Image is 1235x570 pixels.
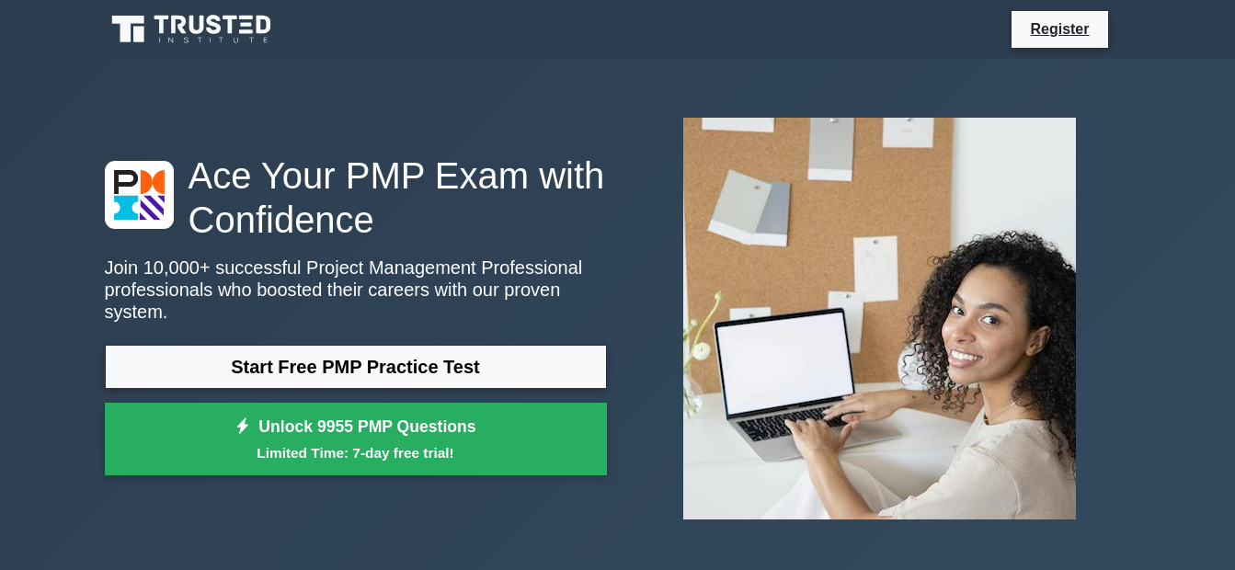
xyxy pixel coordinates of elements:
[105,154,607,242] h1: Ace Your PMP Exam with Confidence
[105,345,607,389] a: Start Free PMP Practice Test
[105,403,607,476] a: Unlock 9955 PMP QuestionsLimited Time: 7-day free trial!
[105,256,607,323] p: Join 10,000+ successful Project Management Professional professionals who boosted their careers w...
[128,442,584,463] small: Limited Time: 7-day free trial!
[1019,17,1100,40] a: Register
